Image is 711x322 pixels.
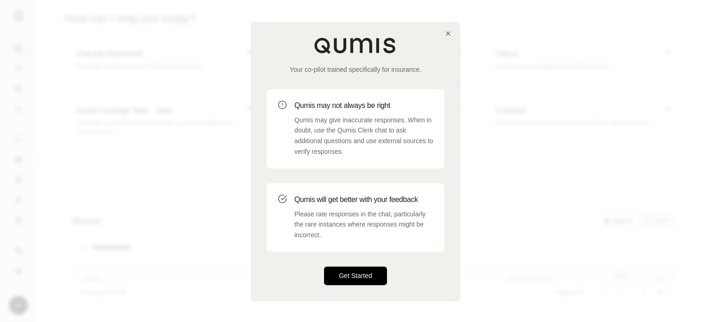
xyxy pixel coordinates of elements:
button: Get Started [324,266,387,285]
h3: Qumis may not always be right [294,100,433,111]
img: Qumis Logo [314,37,397,54]
h3: Qumis will get better with your feedback [294,194,433,205]
p: Your co-pilot trained specifically for insurance. [267,65,444,74]
p: Please rate responses in the chat, particularly the rare instances where responses might be incor... [294,209,433,240]
p: Qumis may give inaccurate responses. When in doubt, use the Qumis Clerk chat to ask additional qu... [294,115,433,157]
